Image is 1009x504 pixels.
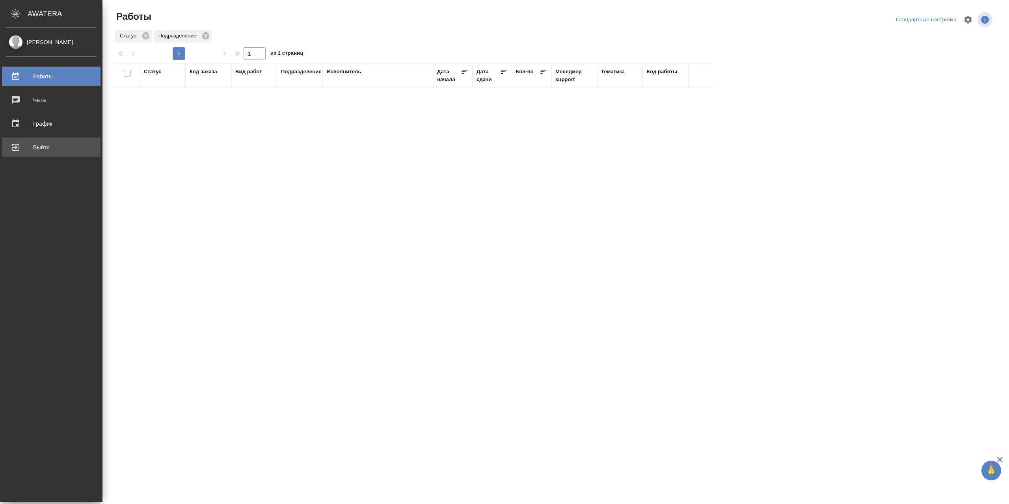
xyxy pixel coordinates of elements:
p: Подразделение [158,32,199,40]
button: 🙏 [981,461,1001,480]
a: График [2,114,101,134]
p: Статус [120,32,139,40]
div: Работы [6,71,97,82]
a: Чаты [2,90,101,110]
div: Статус [144,68,162,76]
div: Менеджер support [555,68,593,84]
span: из 1 страниц [270,48,303,60]
div: Вид работ [235,68,262,76]
span: Посмотреть информацию [977,12,994,27]
div: Тематика [601,68,625,76]
div: split button [894,14,959,26]
div: Исполнитель [327,68,361,76]
div: Подразделение [154,30,212,43]
a: Работы [2,67,101,86]
div: Статус [115,30,152,43]
div: Код заказа [190,68,217,76]
div: Дата начала [437,68,461,84]
span: 🙏 [985,462,998,479]
div: График [6,118,97,130]
div: Кол-во [516,68,534,76]
div: AWATERA [28,6,102,22]
div: Подразделение [281,68,322,76]
div: Выйти [6,141,97,153]
span: Настроить таблицу [959,10,977,29]
a: Выйти [2,138,101,157]
span: Работы [114,10,151,23]
div: Дата сдачи [477,68,500,84]
div: [PERSON_NAME] [6,38,97,46]
div: Код работы [647,68,677,76]
div: Чаты [6,94,97,106]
